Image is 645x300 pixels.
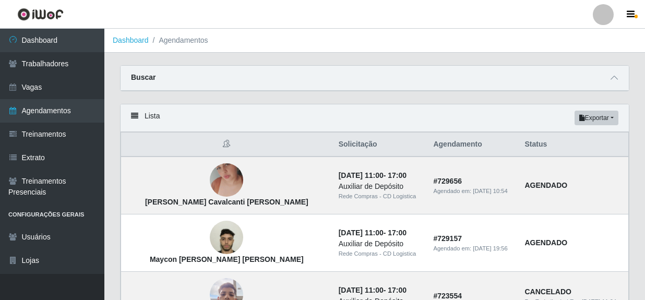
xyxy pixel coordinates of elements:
a: Dashboard [113,36,149,44]
div: Auxiliar de Depósito [339,181,421,192]
time: [DATE] 11:00 [339,286,384,294]
th: Solicitação [332,133,427,157]
time: 17:00 [388,229,407,237]
div: Agendado em: [433,187,512,196]
time: 17:00 [388,171,407,179]
strong: # 723554 [433,292,462,300]
strong: AGENDADO [525,181,568,189]
time: [DATE] 11:00 [339,171,384,179]
img: CoreUI Logo [17,8,64,21]
time: [DATE] 11:00 [339,229,384,237]
time: 17:00 [388,286,407,294]
strong: [PERSON_NAME] Cavalcanti [PERSON_NAME] [145,198,308,206]
img: Maycon luis farias de lima [210,208,243,268]
div: Rede Compras - CD Logistica [339,192,421,201]
img: Renata de Sousa Cavalcanti Campos [210,150,243,210]
strong: Maycon [PERSON_NAME] [PERSON_NAME] [150,255,304,263]
th: Status [519,133,629,157]
strong: Buscar [131,73,156,81]
nav: breadcrumb [104,29,645,53]
strong: # 729656 [433,177,462,185]
div: Agendado em: [433,244,512,253]
div: Lista [121,104,629,132]
strong: - [339,229,407,237]
strong: - [339,286,407,294]
div: Rede Compras - CD Logistica [339,249,421,258]
div: Auxiliar de Depósito [339,238,421,249]
th: Agendamento [427,133,518,157]
time: [DATE] 19:56 [473,245,507,251]
strong: AGENDADO [525,238,568,247]
li: Agendamentos [149,35,208,46]
strong: # 729157 [433,234,462,243]
strong: CANCELADO [525,287,571,296]
time: [DATE] 10:54 [473,188,507,194]
strong: - [339,171,407,179]
button: Exportar [575,111,618,125]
